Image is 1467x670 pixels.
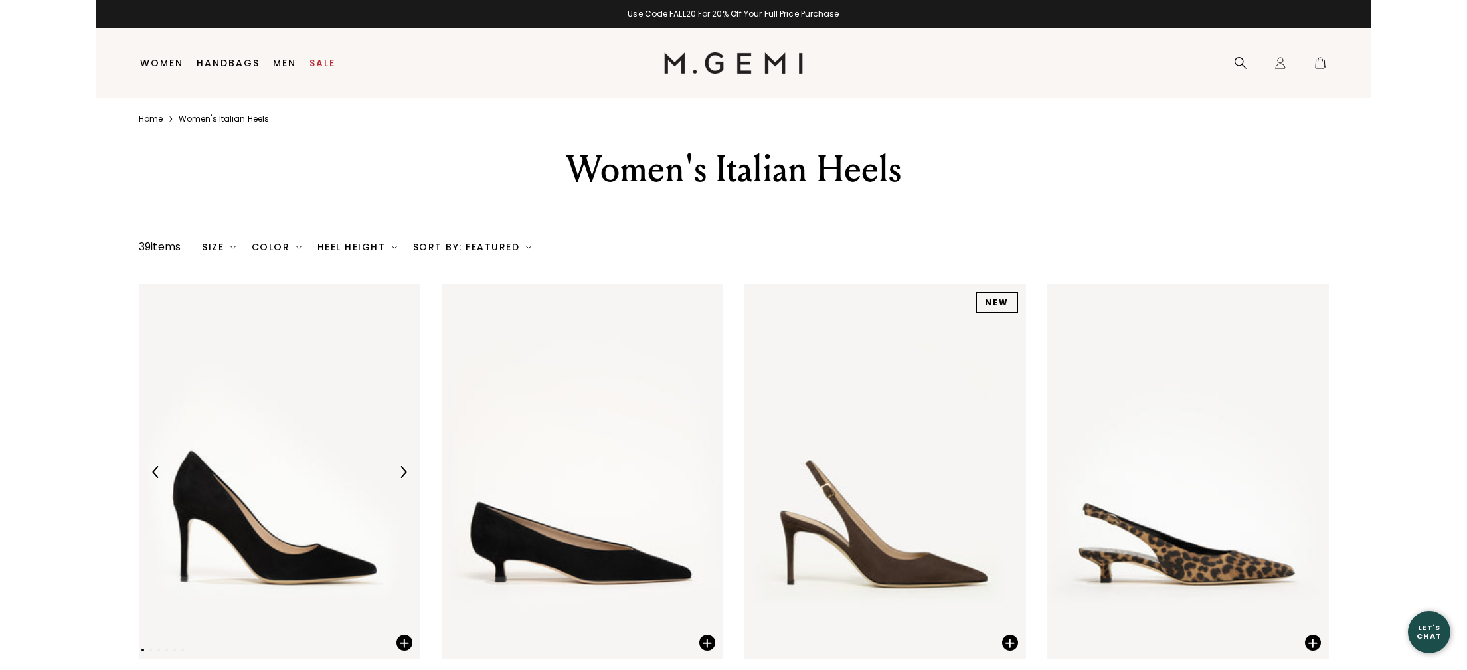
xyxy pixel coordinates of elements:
img: chevron-down.svg [392,244,397,250]
img: The Marzia [442,284,723,659]
div: 39 items [139,239,181,255]
img: Next Arrow [397,466,409,478]
div: NEW [976,292,1018,313]
img: The Lisinda [1047,284,1329,659]
div: Size [202,242,236,252]
a: Women's italian heels [179,114,269,124]
div: Color [252,242,302,252]
a: Women [140,58,183,68]
a: Sale [309,58,335,68]
a: Handbags [197,58,260,68]
img: The Valeria 80mm [744,284,1026,659]
img: M.Gemi [664,52,803,74]
div: Women's Italian Heels [503,145,964,193]
div: 1 / 2 [96,9,1371,19]
img: chevron-down.svg [230,244,236,250]
img: chevron-down.svg [526,244,531,250]
a: Home [139,114,163,124]
img: Previous Arrow [150,466,162,478]
div: Sort By: Featured [413,242,531,252]
img: The Esatto 90mm [139,284,420,659]
div: Heel Height [317,242,397,252]
div: Let's Chat [1408,624,1450,640]
img: chevron-down.svg [296,244,302,250]
a: Men [273,58,296,68]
